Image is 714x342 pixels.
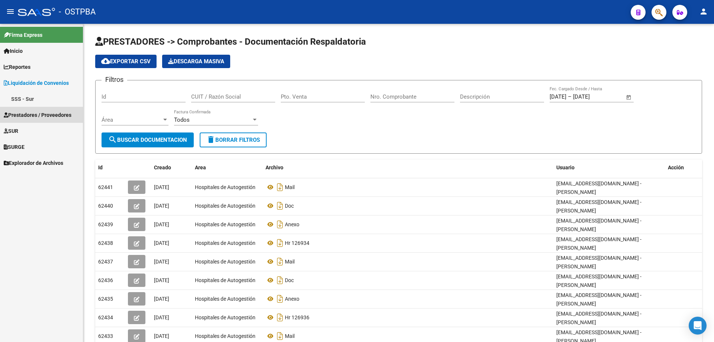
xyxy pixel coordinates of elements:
span: [EMAIL_ADDRESS][DOMAIN_NAME] - [PERSON_NAME] [556,292,641,307]
span: [DATE] [154,203,169,209]
i: Descargar documento [275,293,285,305]
span: Hospitales de Autogestión [195,184,255,190]
span: Explorador de Archivos [4,159,63,167]
span: 62433 [98,333,113,339]
span: – [568,93,572,100]
button: Exportar CSV [95,55,157,68]
i: Descargar documento [275,311,285,323]
span: Anexo [285,296,299,302]
span: Hospitales de Autogestión [195,221,255,227]
i: Descargar documento [275,256,285,268]
i: Descargar documento [275,181,285,193]
h3: Filtros [102,74,127,85]
mat-icon: search [108,135,117,144]
datatable-header-cell: Usuario [553,160,665,176]
button: Buscar Documentacion [102,132,194,147]
span: Mail [285,259,295,265]
button: Descarga Masiva [162,55,230,68]
span: Id [98,164,103,170]
span: 62438 [98,240,113,246]
span: Borrar Filtros [206,137,260,143]
span: Inicio [4,47,23,55]
datatable-header-cell: Acción [665,160,702,176]
span: Hospitales de Autogestión [195,333,255,339]
i: Descargar documento [275,218,285,230]
span: [DATE] [154,296,169,302]
span: 62435 [98,296,113,302]
span: Anexo [285,221,299,227]
span: [DATE] [154,314,169,320]
span: [EMAIL_ADDRESS][DOMAIN_NAME] - [PERSON_NAME] [556,236,641,251]
span: 62436 [98,277,113,283]
span: Archivo [266,164,283,170]
span: [EMAIL_ADDRESS][DOMAIN_NAME] - [PERSON_NAME] [556,274,641,288]
span: 62434 [98,314,113,320]
datatable-header-cell: Archivo [263,160,553,176]
input: Fecha inicio [550,93,566,100]
span: Hospitales de Autogestión [195,203,255,209]
span: [EMAIL_ADDRESS][DOMAIN_NAME] - [PERSON_NAME] [556,180,641,195]
span: [EMAIL_ADDRESS][DOMAIN_NAME] - [PERSON_NAME] [556,255,641,269]
mat-icon: person [699,7,708,16]
mat-icon: delete [206,135,215,144]
span: [EMAIL_ADDRESS][DOMAIN_NAME] - [PERSON_NAME] [556,311,641,325]
span: [DATE] [154,184,169,190]
span: Hospitales de Autogestión [195,259,255,265]
span: Área [102,116,162,123]
mat-icon: menu [6,7,15,16]
div: Open Intercom Messenger [689,317,707,335]
button: Borrar Filtros [200,132,267,147]
span: Hr 126936 [285,314,309,320]
i: Descargar documento [275,274,285,286]
span: Reportes [4,63,30,71]
span: Todos [174,116,190,123]
i: Descargar documento [275,237,285,249]
span: Acción [668,164,684,170]
span: Creado [154,164,171,170]
span: SURGE [4,143,25,151]
span: [EMAIL_ADDRESS][DOMAIN_NAME] - [PERSON_NAME] [556,218,641,232]
span: 62441 [98,184,113,190]
span: Exportar CSV [101,58,151,65]
span: Hospitales de Autogestión [195,314,255,320]
span: - OSTPBA [59,4,96,20]
span: Doc [285,277,294,283]
span: Doc [285,203,294,209]
span: Usuario [556,164,575,170]
span: Hospitales de Autogestión [195,277,255,283]
span: PRESTADORES -> Comprobantes - Documentación Respaldatoria [95,36,366,47]
span: 62437 [98,259,113,265]
span: 62439 [98,221,113,227]
span: Area [195,164,206,170]
span: SUR [4,127,18,135]
datatable-header-cell: Area [192,160,263,176]
button: Open calendar [625,93,633,102]
i: Descargar documento [275,330,285,342]
span: Liquidación de Convenios [4,79,69,87]
datatable-header-cell: Id [95,160,125,176]
span: Mail [285,184,295,190]
datatable-header-cell: Creado [151,160,192,176]
span: 62440 [98,203,113,209]
span: [DATE] [154,221,169,227]
span: Hospitales de Autogestión [195,240,255,246]
span: [EMAIL_ADDRESS][DOMAIN_NAME] - [PERSON_NAME] [556,199,641,214]
span: Prestadores / Proveedores [4,111,71,119]
mat-icon: cloud_download [101,57,110,65]
span: Descarga Masiva [168,58,224,65]
span: Buscar Documentacion [108,137,187,143]
span: Hr 126934 [285,240,309,246]
input: Fecha fin [573,93,609,100]
app-download-masive: Descarga masiva de comprobantes (adjuntos) [162,55,230,68]
span: [DATE] [154,277,169,283]
span: Hospitales de Autogestión [195,296,255,302]
span: [DATE] [154,259,169,265]
span: [DATE] [154,333,169,339]
span: Mail [285,333,295,339]
span: [DATE] [154,240,169,246]
i: Descargar documento [275,200,285,212]
span: Firma Express [4,31,42,39]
